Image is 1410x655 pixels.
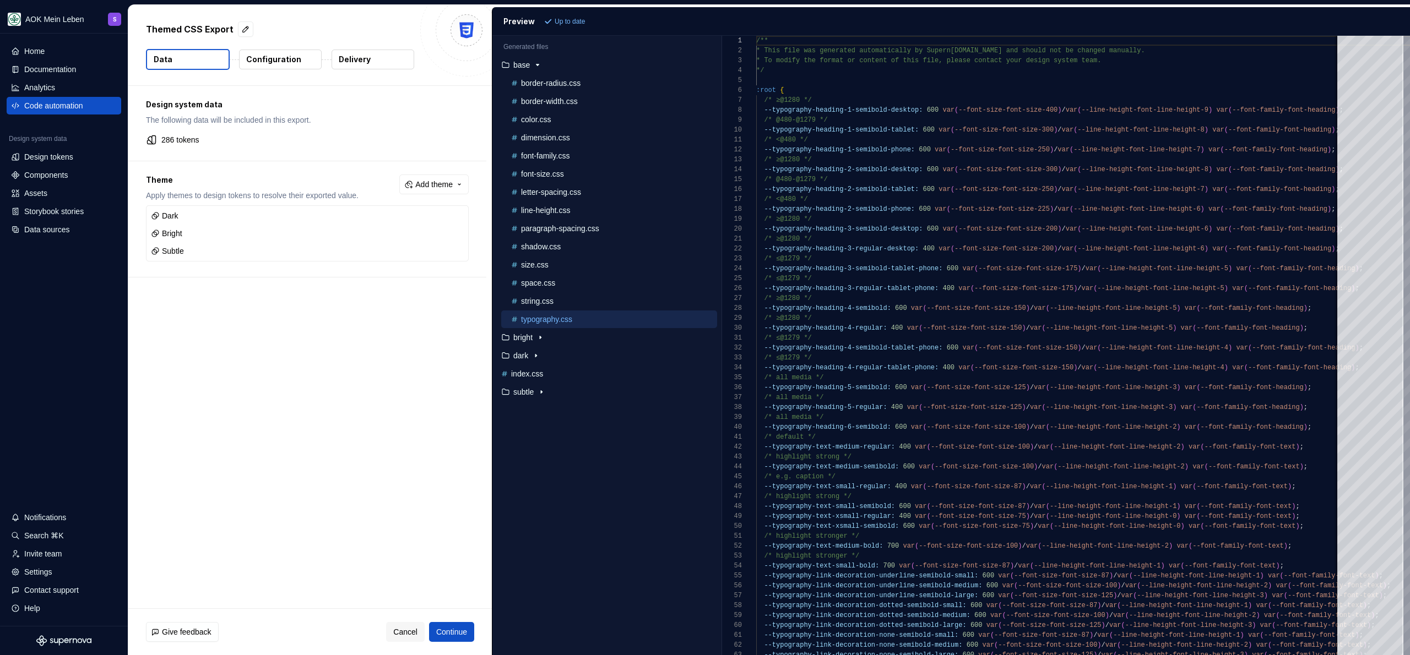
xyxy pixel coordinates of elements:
span: 600 [926,106,939,114]
div: 27 [722,293,742,303]
span: /* ≥@1280 */ [764,96,811,104]
span: --font-family-font-heading [1228,126,1331,134]
span: --font-family-font-heading [1224,205,1327,213]
button: space.css [501,277,717,289]
span: ( [1224,185,1228,193]
div: 11 [722,135,742,145]
button: Cancel [386,622,425,642]
div: 12 [722,145,742,155]
span: var [1061,185,1073,193]
span: /* ≤@1279 */ [764,255,811,263]
span: var [1216,225,1228,233]
span: ) [1208,166,1212,173]
div: 7 [722,95,742,105]
div: Subtle [151,245,184,256]
p: Design system data [146,99,469,110]
span: --font-family-font-heading [1232,106,1335,114]
div: AOK Mein Leben [25,14,84,25]
span: --line-height-font-line-height-8 [1077,126,1204,134]
span: ( [1097,265,1101,272]
span: --typography-heading-2-semibold-phone: [764,205,915,213]
a: Home [7,42,121,60]
span: ( [950,245,954,253]
div: Preview [503,16,535,27]
span: --typography-heading-1-semibold-phone: [764,146,915,154]
p: index.css [511,369,543,378]
span: ) [1224,285,1228,292]
span: ) [1200,205,1204,213]
span: / [1061,106,1065,114]
span: var [962,265,974,272]
p: dimension.css [521,133,570,142]
span: ( [1228,166,1232,173]
span: / [1057,185,1061,193]
span: ) [1204,245,1208,253]
button: string.css [501,295,717,307]
button: subtle [497,386,717,398]
span: ; [1331,146,1335,154]
span: /* <@480 */ [764,195,807,203]
span: ( [1228,225,1232,233]
div: 2 [722,46,742,56]
span: 600 [895,304,907,312]
span: --font-size-font-size-150 [926,304,1026,312]
span: var [1216,166,1228,173]
span: --font-family-font-heading [1224,146,1327,154]
span: ) [1200,146,1204,154]
p: Data [154,54,172,65]
div: Contact support [24,585,79,596]
span: --font-size-font-size-250 [950,146,1049,154]
p: Apply themes to design tokens to resolve their exported value. [146,190,359,201]
div: 22 [722,244,742,254]
div: Search ⌘K [24,530,64,541]
span: { [780,86,784,94]
a: Storybook stories [7,203,121,220]
span: ( [1244,285,1248,292]
button: index.css [497,368,717,380]
span: 400 [942,285,955,292]
div: Design system data [9,134,67,143]
a: Assets [7,184,121,202]
span: ( [1224,126,1228,134]
span: --font-size-font-size-300 [958,166,1057,173]
span: --font-family-font-heading [1232,225,1335,233]
span: ( [1073,245,1077,253]
span: ; [1331,205,1335,213]
div: S [113,15,117,24]
span: Add theme [415,179,453,190]
span: 600 [919,146,931,154]
span: var [942,166,955,173]
span: ( [1093,285,1097,292]
span: ( [1077,106,1081,114]
p: font-size.css [521,170,564,178]
p: Generated files [503,42,711,51]
span: ( [946,205,950,213]
span: ) [1057,166,1061,173]
a: Code automation [7,97,121,114]
div: 8 [722,105,742,115]
span: --font-size-font-size-300 [955,126,1054,134]
span: ( [970,285,974,292]
span: var [942,225,955,233]
span: var [939,126,951,134]
span: ) [1054,245,1057,253]
span: / [1029,304,1033,312]
button: paragraph-spacing.css [501,222,717,234]
div: 4 [722,65,742,75]
span: var [1065,106,1077,114]
span: --font-size-font-size-400 [958,106,1057,114]
span: --font-size-font-size-250 [955,185,1054,193]
div: 21 [722,234,742,244]
p: Themed CSS Export [146,23,234,36]
span: --font-size-font-size-200 [955,245,1054,253]
div: 13 [722,155,742,165]
div: Dark [151,210,178,221]
button: shadow.css [501,241,717,253]
span: var [1081,285,1093,292]
span: --font-family-font-heading [1248,285,1351,292]
span: var [935,146,947,154]
span: --font-size-font-size-175 [978,265,1077,272]
p: shadow.css [521,242,561,251]
a: Design tokens [7,148,121,166]
div: Home [24,46,45,57]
